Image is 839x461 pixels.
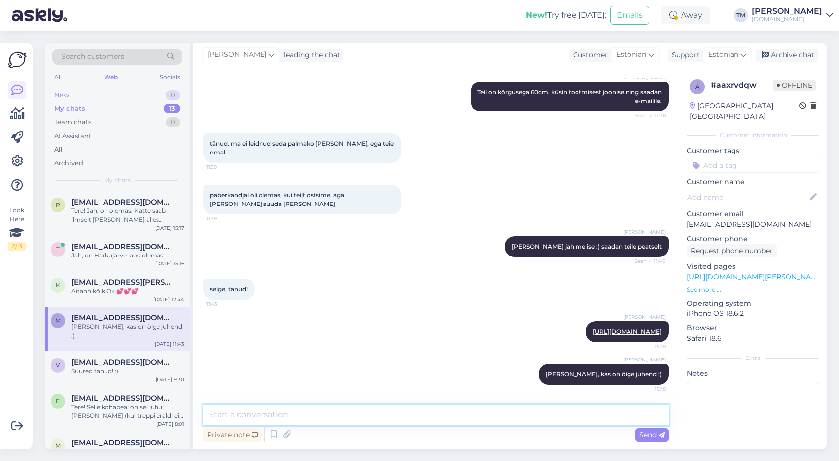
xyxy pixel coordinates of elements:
[687,285,819,294] p: See more ...
[708,50,738,60] span: Estonian
[156,376,184,383] div: [DATE] 9:30
[687,244,777,257] div: Request phone number
[687,158,819,173] input: Add a tag
[668,50,700,60] div: Support
[526,10,547,20] b: New!
[546,370,662,378] span: [PERSON_NAME], kas on õige juhend :)
[71,394,174,403] span: elika.kaibijainen@gmail.com
[210,140,395,156] span: tänud. ma ei leidnud seda palmako [PERSON_NAME], ega teie omal
[629,385,666,393] span: 15:18
[206,300,243,307] span: 11:43
[158,71,182,84] div: Socials
[206,215,243,222] span: 11:39
[102,71,120,84] div: Web
[280,50,340,60] div: leading the chat
[526,9,606,21] div: Try free [DATE]:
[54,158,83,168] div: Archived
[687,234,819,244] p: Customer phone
[55,442,61,449] span: m
[756,49,818,62] div: Archive chat
[773,80,816,91] span: Offline
[623,228,666,236] span: [PERSON_NAME]
[661,6,710,24] div: Away
[752,15,822,23] div: [DOMAIN_NAME]
[593,328,662,335] a: [URL][DOMAIN_NAME]
[687,131,819,140] div: Customer information
[155,340,184,348] div: [DATE] 11:43
[56,281,60,289] span: K
[687,272,824,281] a: [URL][DOMAIN_NAME][PERSON_NAME]
[690,101,799,122] div: [GEOGRAPHIC_DATA], [GEOGRAPHIC_DATA]
[687,219,819,230] p: [EMAIL_ADDRESS][DOMAIN_NAME]
[687,209,819,219] p: Customer email
[629,112,666,119] span: Seen ✓ 11:38
[54,145,63,154] div: All
[8,51,27,69] img: Askly Logo
[639,430,665,439] span: Send
[8,242,26,251] div: 2 / 3
[54,90,69,100] div: New
[157,420,184,428] div: [DATE] 8:01
[569,50,608,60] div: Customer
[56,397,60,405] span: e
[711,79,773,91] div: # aaxrvdqw
[629,257,666,265] span: Seen ✓ 11:40
[155,260,184,267] div: [DATE] 15:16
[752,7,833,23] a: [PERSON_NAME][DOMAIN_NAME]
[71,358,174,367] span: Vreni.oselin@gmail.com
[155,224,184,232] div: [DATE] 15:17
[752,7,822,15] div: [PERSON_NAME]
[610,6,649,25] button: Emails
[687,261,819,272] p: Visited pages
[71,251,184,260] div: Jah, on Harkujärve laos olemas
[210,285,248,293] span: selge, tänud!
[164,104,180,114] div: 13
[687,177,819,187] p: Customer name
[166,90,180,100] div: 0
[623,356,666,363] span: [PERSON_NAME]
[71,313,174,322] span: maikel.jatsa@gmail.com
[512,243,662,250] span: [PERSON_NAME] jah me ise :) saadan teile peatselt
[71,438,174,447] span: miriamkohv@gmail.com
[71,242,174,251] span: tarmosaaremae@hotmail.com
[687,333,819,344] p: Safari 18.6
[55,317,61,324] span: m
[56,361,60,369] span: V
[54,131,91,141] div: AI Assistant
[687,308,819,319] p: iPhone OS 18.6.2
[687,192,808,203] input: Add name
[629,343,666,350] span: 15:18
[203,428,262,442] div: Private note
[687,146,819,156] p: Customer tags
[71,198,174,206] span: pillenevski@gmail.com
[153,296,184,303] div: [DATE] 12:44
[104,176,131,185] span: My chats
[734,8,748,22] div: TM
[687,298,819,308] p: Operating system
[206,163,243,171] span: 11:39
[8,206,26,251] div: Look Here
[687,368,819,379] p: Notes
[71,206,184,224] div: Tere! Jah, on olemas. Kätte saab ilmselt [PERSON_NAME] alles homme, kuna ladu on avatud 9-16ni
[477,88,663,104] span: Teil on kõrgusega 60cm, küsin tootmisest joonise ning saadan e-mailile.
[54,104,85,114] div: My chats
[71,278,174,287] span: Kersti.sonberg@gmail.com
[56,246,60,253] span: t
[61,51,124,62] span: Search customers
[687,354,819,362] div: Extra
[210,191,346,207] span: paberkandjal oli olemas, kui teilt ostsime, aga [PERSON_NAME] suuda [PERSON_NAME]
[52,71,64,84] div: All
[56,201,60,208] span: p
[71,403,184,420] div: Tere! Selle kohapeal on sel juhul [PERSON_NAME] (kui treppi eraldi ei vali), avaus on ikka tornis.
[54,117,91,127] div: Team chats
[71,367,184,376] div: Suured tänud! :)
[208,50,266,60] span: [PERSON_NAME]
[71,322,184,340] div: [PERSON_NAME], kas on õige juhend :)
[166,117,180,127] div: 0
[623,313,666,321] span: [PERSON_NAME]
[71,287,184,296] div: Aitähh kõik Ok 💕💕💕
[616,50,646,60] span: Estonian
[695,83,700,90] span: a
[687,323,819,333] p: Browser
